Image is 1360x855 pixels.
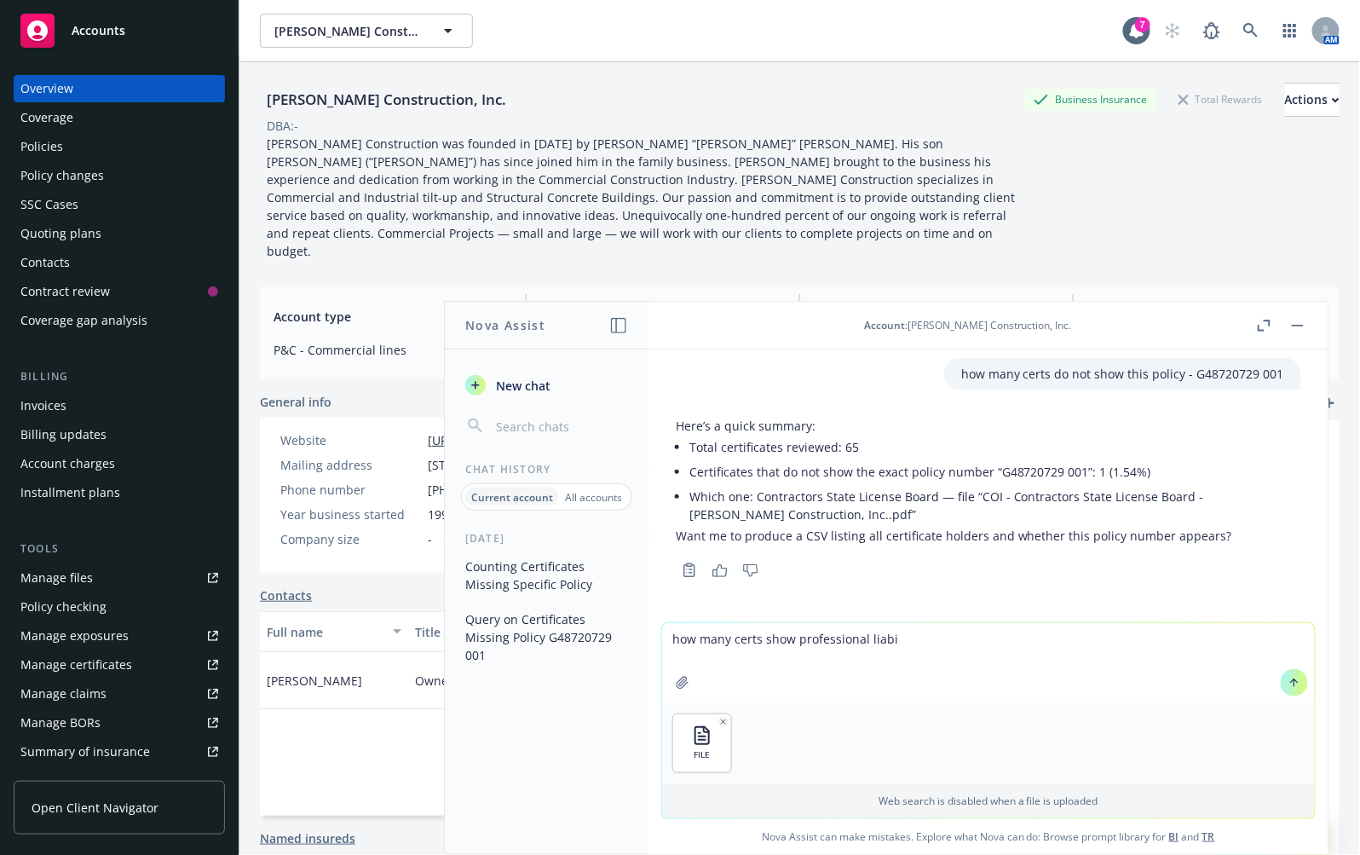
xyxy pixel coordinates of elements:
button: Thumbs down [737,558,764,582]
div: Policy checking [20,593,107,621]
span: [PERSON_NAME] Construction was founded in [DATE] by [PERSON_NAME] “[PERSON_NAME]” [PERSON_NAME]. ... [267,136,1018,259]
div: Chat History [445,462,648,477]
div: Billing [14,368,225,385]
div: Manage BORs [20,709,101,737]
div: Mailing address [280,456,421,474]
a: Contacts [260,586,312,604]
span: [PERSON_NAME] [267,672,362,690]
a: Invoices [14,392,225,419]
button: [PERSON_NAME] Construction, Inc. [260,14,473,48]
a: Manage BORs [14,709,225,737]
span: [STREET_ADDRESS] [428,456,536,474]
div: Summary of insurance [20,738,150,765]
a: TR [1202,829,1215,844]
div: Policy changes [20,162,104,189]
textarea: how many certs show professional liabi [662,623,1315,703]
li: Total certificates reviewed: 65 [689,435,1301,459]
div: Year business started [280,505,421,523]
div: Website [280,431,421,449]
div: Contacts [20,249,70,276]
p: Web search is disabled when a file is uploaded [672,794,1305,808]
a: Quoting plans [14,220,225,247]
div: Manage claims [20,680,107,708]
a: Manage exposures [14,622,225,650]
a: SSC Cases [14,191,225,218]
div: Tools [14,540,225,557]
div: Coverage [20,104,73,131]
p: Current account [471,490,553,505]
div: 7 [1135,17,1150,32]
span: [PERSON_NAME] Construction, Inc. [274,22,422,40]
a: Report a Bug [1195,14,1229,48]
div: Phone number [280,481,421,499]
a: Start snowing [1155,14,1190,48]
span: New chat [493,377,550,395]
span: Accounts [72,24,125,38]
div: Coverage gap analysis [20,307,147,334]
h1: Nova Assist [465,316,545,334]
p: Want me to produce a CSV listing all certificate holders and whether this policy number appears? [676,527,1301,545]
svg: Copy to clipboard [682,563,697,578]
button: FILE [673,714,731,772]
a: Named insureds [260,829,355,847]
a: Coverage [14,104,225,131]
div: Company size [280,530,421,548]
a: Accounts [14,7,225,55]
div: Billing updates [20,421,107,448]
span: Account [864,318,905,332]
button: Query on Certificates Missing Policy G48720729 001 [458,605,635,669]
span: Nova Assist can make mistakes. Explore what Nova can do: Browse prompt library for and [655,819,1322,854]
div: Invoices [20,392,66,419]
p: how many certs do not show this policy - G48720729 001 [961,365,1284,383]
a: Policy changes [14,162,225,189]
button: Actions [1285,83,1340,117]
span: [PHONE_NUMBER] [428,481,533,499]
a: Overview [14,75,225,102]
a: Manage claims [14,680,225,708]
a: Policy checking [14,593,225,621]
div: Quoting plans [20,220,101,247]
a: [URL][DOMAIN_NAME] [428,432,556,448]
span: Owner [415,672,453,690]
span: General info [260,393,331,411]
div: Total Rewards [1170,89,1271,110]
a: Switch app [1273,14,1307,48]
a: Contract review [14,278,225,305]
a: Manage files [14,564,225,592]
a: Policies [14,133,225,160]
span: Account type [274,308,505,326]
div: [DATE] [445,531,648,546]
a: Billing updates [14,421,225,448]
div: Installment plans [20,479,120,506]
li: Certificates that do not show the exact policy number “G48720729 001”: 1 (1.54%) [689,459,1301,484]
div: Manage exposures [20,622,129,650]
span: P&C - Commercial lines [274,341,505,359]
a: Coverage gap analysis [14,307,225,334]
div: SSC Cases [20,191,78,218]
a: BI [1169,829,1179,844]
div: Manage files [20,564,93,592]
span: Open Client Navigator [32,799,158,817]
a: Search [1234,14,1268,48]
a: Account charges [14,450,225,477]
div: Account charges [20,450,115,477]
div: DBA: - [267,117,298,135]
button: Full name [260,611,408,652]
a: Summary of insurance [14,738,225,765]
div: Business Insurance [1025,89,1156,110]
div: Contract review [20,278,110,305]
span: 1994 (31 years in business) [428,505,582,523]
span: - [428,530,432,548]
a: add [1319,393,1340,413]
div: : [PERSON_NAME] Construction, Inc. [864,318,1072,332]
li: Which one: Contractors State License Board — file “COI - Contractors State License Board - [PERSO... [689,484,1301,527]
span: FILE [694,749,711,760]
p: All accounts [565,490,622,505]
div: Full name [267,623,383,641]
div: Overview [20,75,73,102]
div: Policies [20,133,63,160]
button: Counting Certificates Missing Specific Policy [458,552,635,598]
div: Actions [1285,84,1340,116]
button: New chat [458,370,635,401]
